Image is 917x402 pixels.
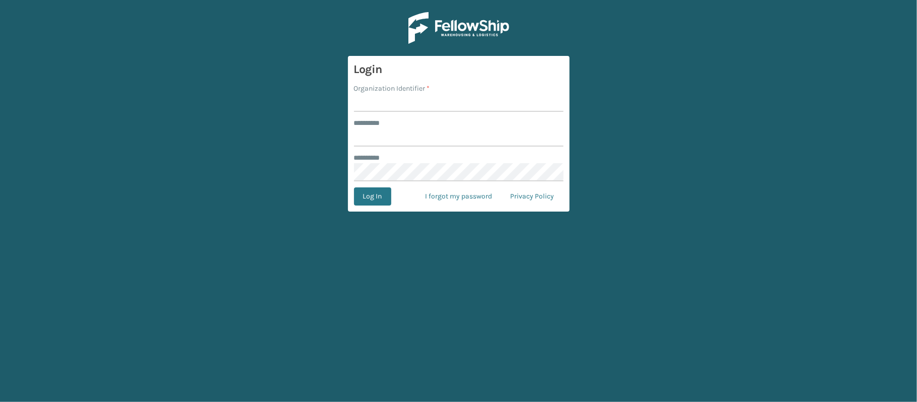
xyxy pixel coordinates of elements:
[408,12,509,44] img: Logo
[354,62,563,77] h3: Login
[354,187,391,206] button: Log In
[502,187,563,206] a: Privacy Policy
[416,187,502,206] a: I forgot my password
[354,83,430,94] label: Organization Identifier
